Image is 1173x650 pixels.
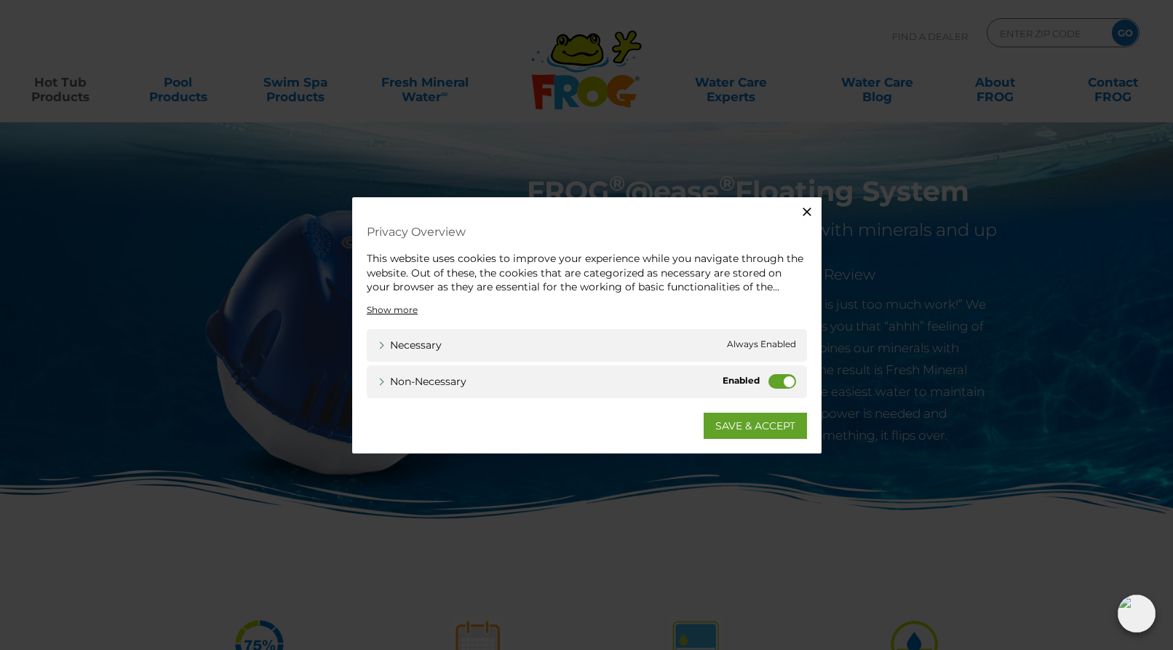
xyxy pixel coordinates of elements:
span: Always Enabled [727,337,796,352]
div: This website uses cookies to improve your experience while you navigate through the website. Out ... [367,252,807,295]
a: Show more [367,303,418,316]
h4: Privacy Overview [367,219,807,245]
a: SAVE & ACCEPT [704,412,807,438]
a: Necessary [378,337,442,352]
a: Non-necessary [378,373,466,389]
img: openIcon [1118,595,1156,633]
